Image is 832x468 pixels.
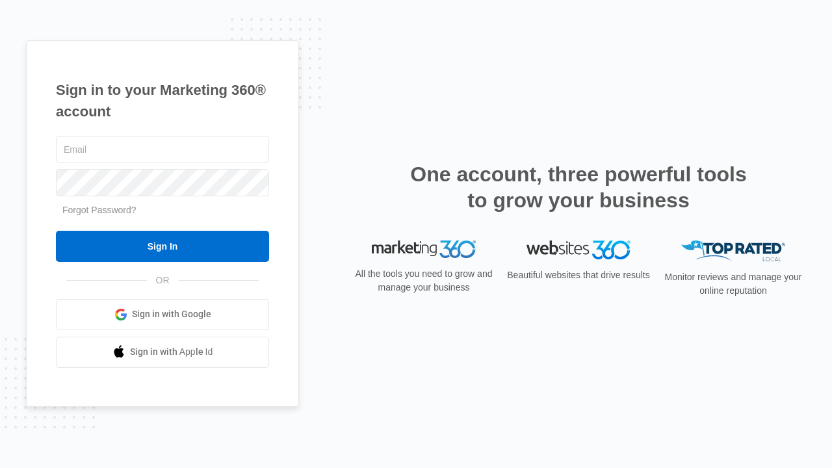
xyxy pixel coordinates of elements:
[56,337,269,368] a: Sign in with Apple Id
[56,299,269,330] a: Sign in with Google
[62,205,136,215] a: Forgot Password?
[56,136,269,163] input: Email
[406,161,751,213] h2: One account, three powerful tools to grow your business
[506,268,651,282] p: Beautiful websites that drive results
[681,240,785,262] img: Top Rated Local
[56,231,269,262] input: Sign In
[351,267,497,294] p: All the tools you need to grow and manage your business
[56,79,269,122] h1: Sign in to your Marketing 360® account
[526,240,630,259] img: Websites 360
[372,240,476,259] img: Marketing 360
[660,270,806,298] p: Monitor reviews and manage your online reputation
[147,274,179,287] span: OR
[132,307,211,321] span: Sign in with Google
[130,345,213,359] span: Sign in with Apple Id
